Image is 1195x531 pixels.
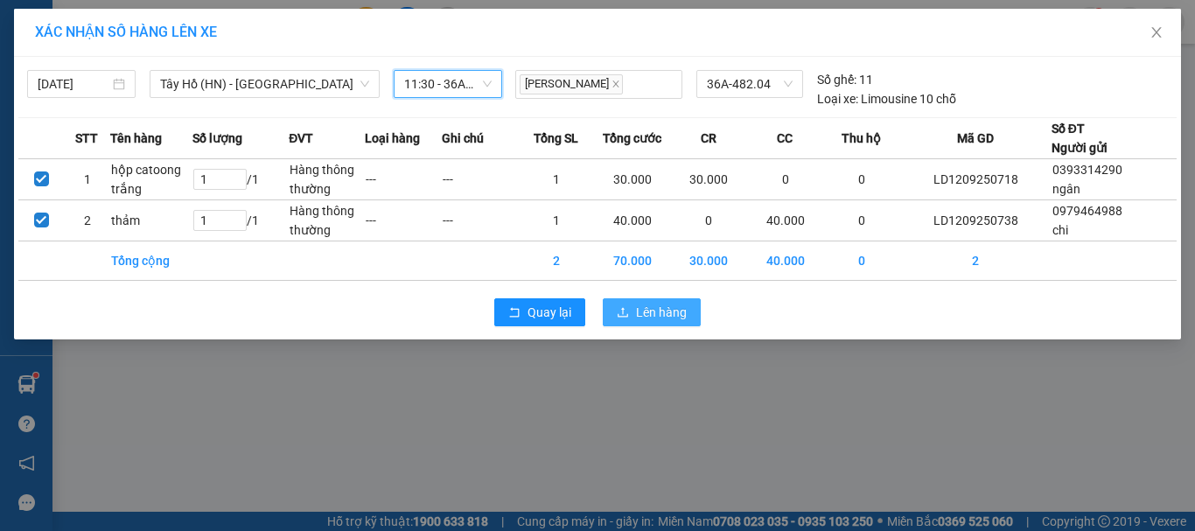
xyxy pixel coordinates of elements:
span: 11:30 - 36A-482.04 [404,71,492,97]
span: Thu hộ [842,129,881,148]
td: 2 [900,241,1052,281]
td: 0 [823,200,899,241]
span: 0393314290 [1052,163,1122,177]
td: 1 [518,159,594,200]
td: 30.000 [671,159,747,200]
td: LD1209250718 [900,159,1052,200]
span: Tên hàng [110,129,162,148]
span: chi [1052,223,1068,237]
td: LD1209250738 [900,200,1052,241]
span: Mã GD [957,129,994,148]
td: --- [442,200,518,241]
td: 30.000 [671,241,747,281]
span: CC [777,129,793,148]
div: Limousine 10 chỗ [817,89,956,108]
span: Quay lại [528,303,571,322]
td: thảm [110,200,192,241]
span: down [360,79,370,89]
span: close [611,80,620,88]
span: Ghi chú [442,129,484,148]
button: Close [1132,9,1181,58]
span: XÁC NHẬN SỐ HÀNG LÊN XE [35,24,217,40]
td: 0 [671,200,747,241]
span: Số ghế: [817,70,856,89]
td: 1 [64,159,109,200]
img: logo [19,27,101,109]
span: Loại xe: [817,89,858,108]
button: rollbackQuay lại [494,298,585,326]
button: uploadLên hàng [603,298,701,326]
span: Tổng cước [603,129,661,148]
td: 40.000 [747,241,823,281]
span: Loại hàng [365,129,420,148]
td: --- [365,159,441,200]
td: 2 [518,241,594,281]
td: / 1 [192,200,289,241]
strong: CÔNG TY TNHH VĨNH QUANG [134,30,372,48]
strong: Hotline : 0889 23 23 23 [196,73,310,87]
span: Lên hàng [636,303,687,322]
td: Hàng thông thường [289,159,365,200]
span: ngân [1052,182,1080,196]
span: rollback [508,306,521,320]
td: 70.000 [594,241,670,281]
span: CR [701,129,716,148]
td: 0 [747,159,823,200]
span: STT [75,129,98,148]
span: upload [617,306,629,320]
td: Hàng thông thường [289,200,365,241]
span: Website [176,93,217,106]
span: ĐVT [289,129,313,148]
td: --- [365,200,441,241]
td: hộp catoong trắng [110,159,192,200]
td: / 1 [192,159,289,200]
div: 11 [817,70,873,89]
td: 40.000 [594,200,670,241]
span: Tây Hồ (HN) - Thanh Hóa [160,71,369,97]
td: 40.000 [747,200,823,241]
div: Số ĐT Người gửi [1052,119,1108,157]
span: 36A-482.04 [707,71,793,97]
span: 0979464988 [1052,204,1122,218]
td: 0 [823,159,899,200]
td: --- [442,159,518,200]
span: Tổng SL [534,129,578,148]
td: 30.000 [594,159,670,200]
td: 2 [64,200,109,241]
strong: : [DOMAIN_NAME] [176,90,331,107]
td: Tổng cộng [110,241,192,281]
td: 1 [518,200,594,241]
strong: PHIẾU GỬI HÀNG [182,52,324,70]
input: 12/09/2025 [38,74,109,94]
td: 0 [823,241,899,281]
span: [PERSON_NAME] [520,74,623,94]
span: Số lượng [192,129,242,148]
span: close [1150,25,1164,39]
